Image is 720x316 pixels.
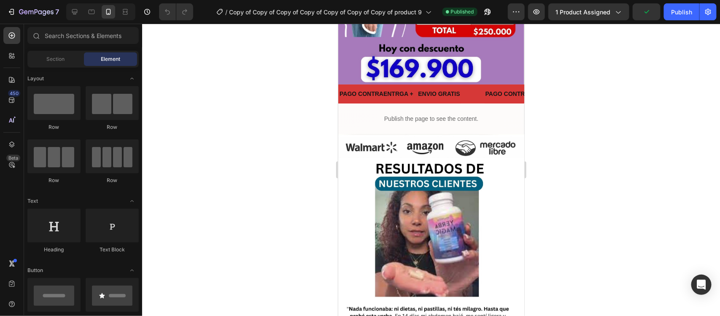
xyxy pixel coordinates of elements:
iframe: Design area [338,24,524,316]
span: Published [451,8,474,16]
div: Text Block [86,246,139,253]
div: 450 [8,90,20,97]
span: Toggle open [125,194,139,208]
span: Button [27,267,43,274]
div: Open Intercom Messenger [691,275,712,295]
span: Copy of Copy of Copy of Copy of Copy of Copy of Copy of product 9 [229,8,422,16]
button: 1 product assigned [548,3,629,20]
span: Section [47,55,65,63]
span: Toggle open [125,72,139,85]
div: Undo/Redo [159,3,193,20]
span: 1 product assigned [556,8,610,16]
p: PAGO CONTRAENTRGA + ENVIO GRATIS [147,65,268,76]
div: Row [86,177,139,184]
button: Publish [664,3,699,20]
button: 7 [3,3,63,20]
span: / [226,8,228,16]
span: Layout [27,75,44,82]
p: Publish the page to see the content. [4,91,182,100]
div: Beta [6,155,20,161]
div: Publish [671,8,692,16]
div: Row [27,123,81,131]
input: Search Sections & Elements [27,27,139,44]
div: Heading [27,246,81,253]
p: 7 [55,7,59,17]
span: Text [27,197,38,205]
div: Row [27,177,81,184]
span: Toggle open [125,264,139,277]
div: Row [86,123,139,131]
span: Element [101,55,120,63]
